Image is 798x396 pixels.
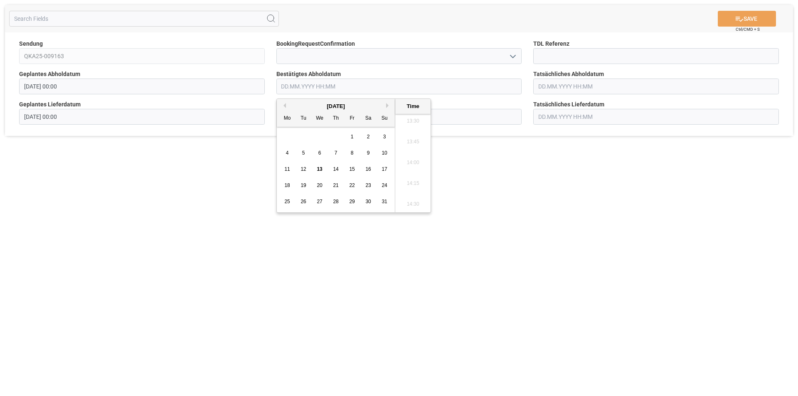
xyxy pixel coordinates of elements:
[347,148,357,158] div: Choose Friday, August 8th, 2025
[333,166,338,172] span: 14
[19,79,265,94] input: DD.MM.YYYY HH:MM
[282,180,293,191] div: Choose Monday, August 18th, 2025
[347,197,357,207] div: Choose Friday, August 29th, 2025
[349,199,355,204] span: 29
[333,182,338,188] span: 21
[281,103,286,108] button: Previous Month
[365,166,371,172] span: 16
[363,132,374,142] div: Choose Saturday, August 2nd, 2025
[351,150,354,156] span: 8
[318,150,321,156] span: 6
[282,197,293,207] div: Choose Monday, August 25th, 2025
[533,109,779,125] input: DD.MM.YYYY HH:MM
[533,70,604,79] span: Tatsächliches Abholdatum
[331,113,341,124] div: Th
[19,109,265,125] input: DD.MM.YYYY HH:MM
[363,164,374,175] div: Choose Saturday, August 16th, 2025
[363,180,374,191] div: Choose Saturday, August 23rd, 2025
[351,134,354,140] span: 1
[386,103,391,108] button: Next Month
[382,166,387,172] span: 17
[331,164,341,175] div: Choose Thursday, August 14th, 2025
[367,150,370,156] span: 9
[379,180,390,191] div: Choose Sunday, August 24th, 2025
[349,182,355,188] span: 22
[331,148,341,158] div: Choose Thursday, August 7th, 2025
[382,199,387,204] span: 31
[298,197,309,207] div: Choose Tuesday, August 26th, 2025
[718,11,776,27] button: SAVE
[382,150,387,156] span: 10
[347,113,357,124] div: Fr
[315,148,325,158] div: Choose Wednesday, August 6th, 2025
[379,132,390,142] div: Choose Sunday, August 3rd, 2025
[9,11,279,27] input: Search Fields
[379,197,390,207] div: Choose Sunday, August 31st, 2025
[382,182,387,188] span: 24
[317,166,322,172] span: 13
[315,197,325,207] div: Choose Wednesday, August 27th, 2025
[19,39,43,48] span: Sendung
[347,132,357,142] div: Choose Friday, August 1st, 2025
[347,180,357,191] div: Choose Friday, August 22nd, 2025
[300,182,306,188] span: 19
[383,134,386,140] span: 3
[282,164,293,175] div: Choose Monday, August 11th, 2025
[365,199,371,204] span: 30
[533,100,604,109] span: Tatsächliches Lieferdatum
[315,180,325,191] div: Choose Wednesday, August 20th, 2025
[331,197,341,207] div: Choose Thursday, August 28th, 2025
[736,26,760,32] span: Ctrl/CMD + S
[365,182,371,188] span: 23
[317,199,322,204] span: 27
[19,100,81,109] span: Geplantes Lieferdatum
[315,164,325,175] div: Choose Wednesday, August 13th, 2025
[315,113,325,124] div: We
[284,166,290,172] span: 11
[300,199,306,204] span: 26
[367,134,370,140] span: 2
[19,70,80,79] span: Geplantes Abholdatum
[347,164,357,175] div: Choose Friday, August 15th, 2025
[302,150,305,156] span: 5
[298,164,309,175] div: Choose Tuesday, August 12th, 2025
[298,113,309,124] div: Tu
[286,150,289,156] span: 4
[379,113,390,124] div: Su
[276,70,341,79] span: Bestätigtes Abholdatum
[363,113,374,124] div: Sa
[379,164,390,175] div: Choose Sunday, August 17th, 2025
[279,129,393,210] div: month 2025-08
[335,150,337,156] span: 7
[284,199,290,204] span: 25
[349,166,355,172] span: 15
[397,102,429,111] div: Time
[379,148,390,158] div: Choose Sunday, August 10th, 2025
[276,39,355,48] span: BookingRequestConfirmation
[506,50,519,63] button: open menu
[331,180,341,191] div: Choose Thursday, August 21st, 2025
[282,148,293,158] div: Choose Monday, August 4th, 2025
[276,79,522,94] input: DD.MM.YYYY HH:MM
[363,148,374,158] div: Choose Saturday, August 9th, 2025
[333,199,338,204] span: 28
[277,102,395,111] div: [DATE]
[282,113,293,124] div: Mo
[300,166,306,172] span: 12
[363,197,374,207] div: Choose Saturday, August 30th, 2025
[533,39,569,48] span: TDL Referenz
[533,79,779,94] input: DD.MM.YYYY HH:MM
[317,182,322,188] span: 20
[298,180,309,191] div: Choose Tuesday, August 19th, 2025
[298,148,309,158] div: Choose Tuesday, August 5th, 2025
[284,182,290,188] span: 18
